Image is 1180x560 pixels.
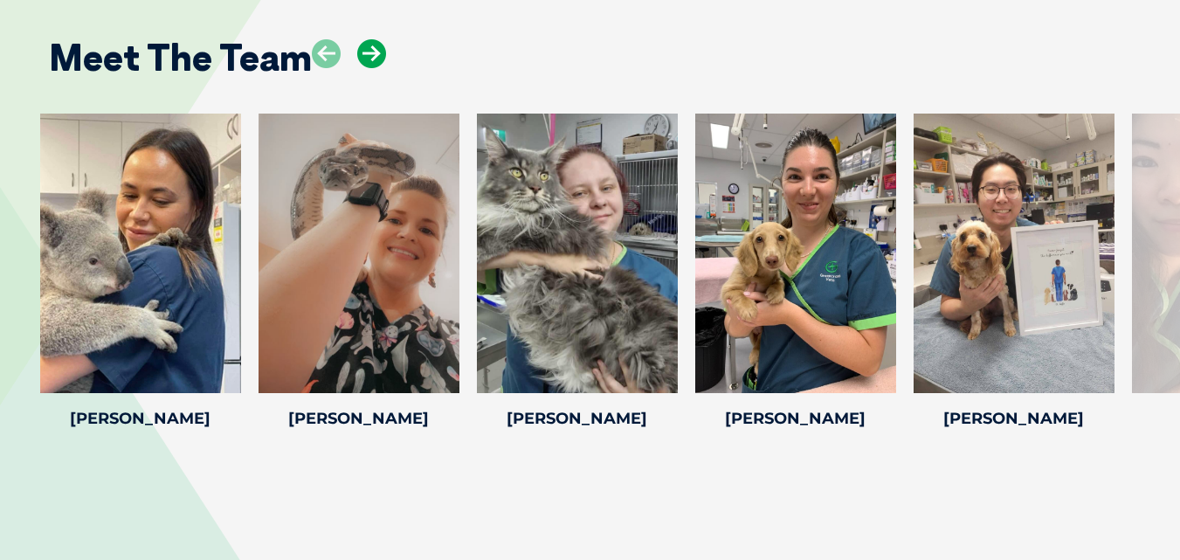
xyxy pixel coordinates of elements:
[477,411,678,426] h4: [PERSON_NAME]
[695,411,896,426] h4: [PERSON_NAME]
[259,411,459,426] h4: [PERSON_NAME]
[49,39,312,76] h2: Meet The Team
[914,411,1114,426] h4: [PERSON_NAME]
[40,411,241,426] h4: [PERSON_NAME]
